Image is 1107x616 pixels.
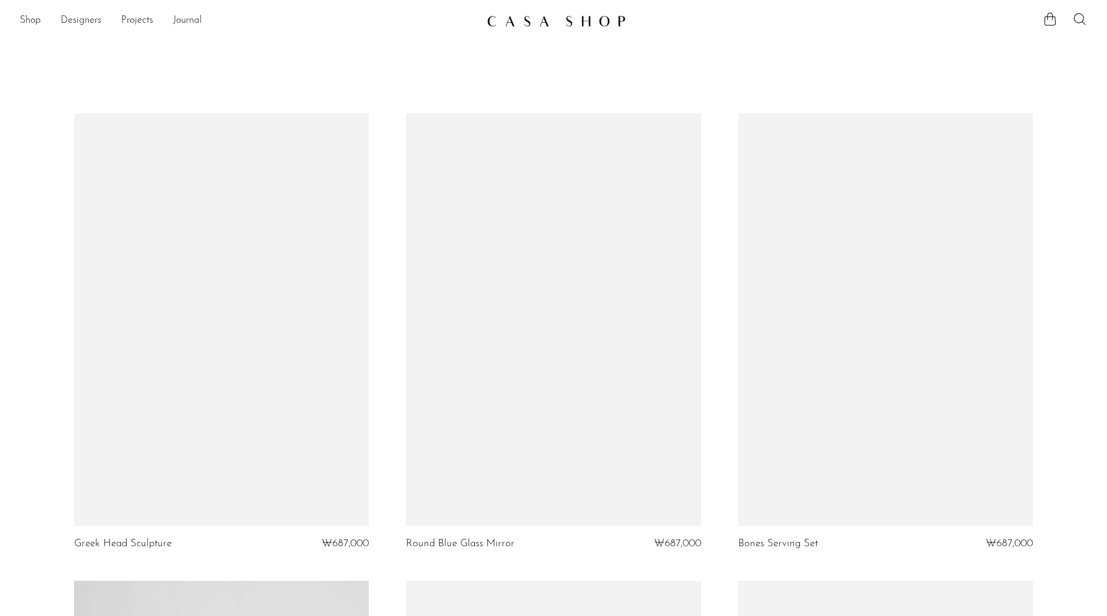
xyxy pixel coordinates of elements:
span: ₩687,000 [322,538,369,549]
a: Round Blue Glass Mirror [406,538,515,549]
a: Bones Serving Set [738,538,818,549]
a: Shop [20,13,41,29]
a: Designers [61,13,101,29]
a: Projects [121,13,153,29]
span: ₩687,000 [986,538,1033,549]
nav: Desktop navigation [20,10,477,31]
a: Journal [173,13,202,29]
span: ₩687,000 [654,538,701,549]
ul: NEW HEADER MENU [20,10,477,31]
a: Greek Head Sculpture [74,538,172,549]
